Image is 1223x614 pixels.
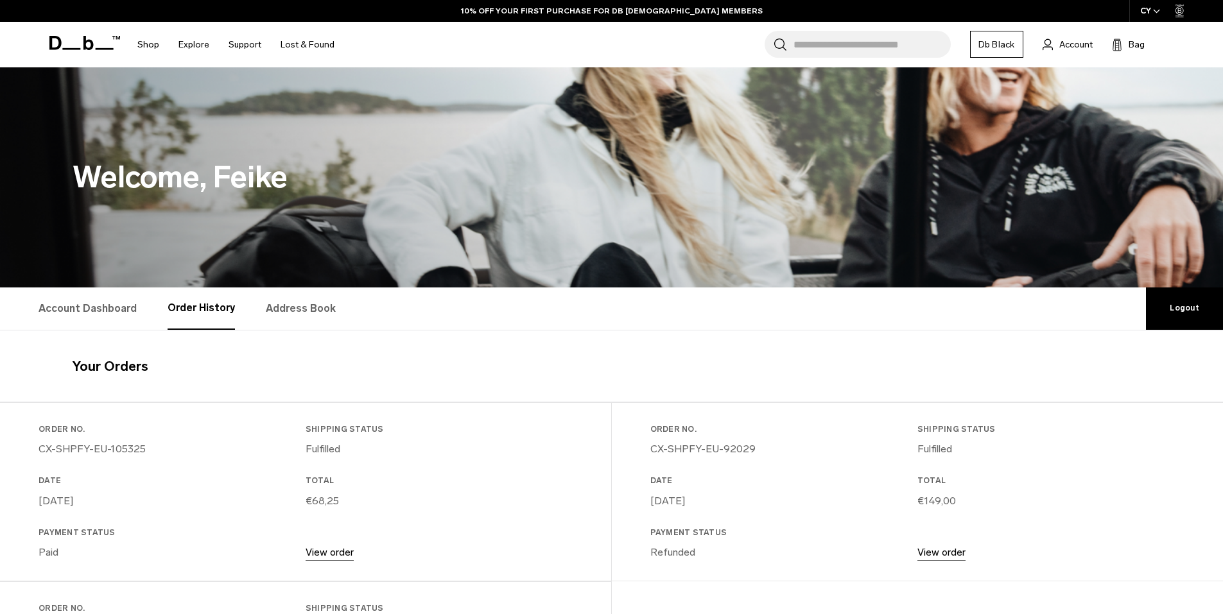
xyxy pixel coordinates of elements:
[917,475,1179,486] h3: Total
[917,423,1179,435] h3: Shipping Status
[168,287,235,330] a: Order History
[39,527,300,538] h3: Payment Status
[39,443,146,455] a: CX-SHPFY-EU-105325
[650,443,756,455] a: CX-SHPFY-EU-92029
[39,423,300,435] h3: Order No.
[917,441,1179,457] p: Fulfilled
[266,287,336,330] a: Address Book
[1059,38,1093,51] span: Account
[229,22,261,67] a: Support
[39,493,300,509] p: [DATE]
[306,602,568,614] h3: Shipping Status
[306,441,568,457] p: Fulfilled
[178,22,209,67] a: Explore
[73,155,1151,200] h1: Welcome, Feike
[917,493,1179,509] p: €149,00
[1146,287,1223,330] a: Logout
[650,475,912,486] h3: Date
[1129,38,1145,51] span: Bag
[650,545,912,560] p: Refunded
[281,22,334,67] a: Lost & Found
[39,602,300,614] h3: Order No.
[1112,37,1145,52] button: Bag
[650,423,912,435] h3: Order No.
[306,475,568,486] h3: Total
[461,5,763,17] a: 10% OFF YOUR FIRST PURCHASE FOR DB [DEMOGRAPHIC_DATA] MEMBERS
[39,287,137,330] a: Account Dashboard
[306,493,568,509] p: €68,25
[306,423,568,435] h3: Shipping Status
[970,31,1023,58] a: Db Black
[128,22,344,67] nav: Main Navigation
[1043,37,1093,52] a: Account
[137,22,159,67] a: Shop
[650,527,912,538] h3: Payment Status
[650,493,912,509] p: [DATE]
[917,546,966,558] a: View order
[39,475,300,486] h3: Date
[306,546,354,558] a: View order
[73,356,1151,377] h4: Your Orders
[39,545,300,560] p: Paid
